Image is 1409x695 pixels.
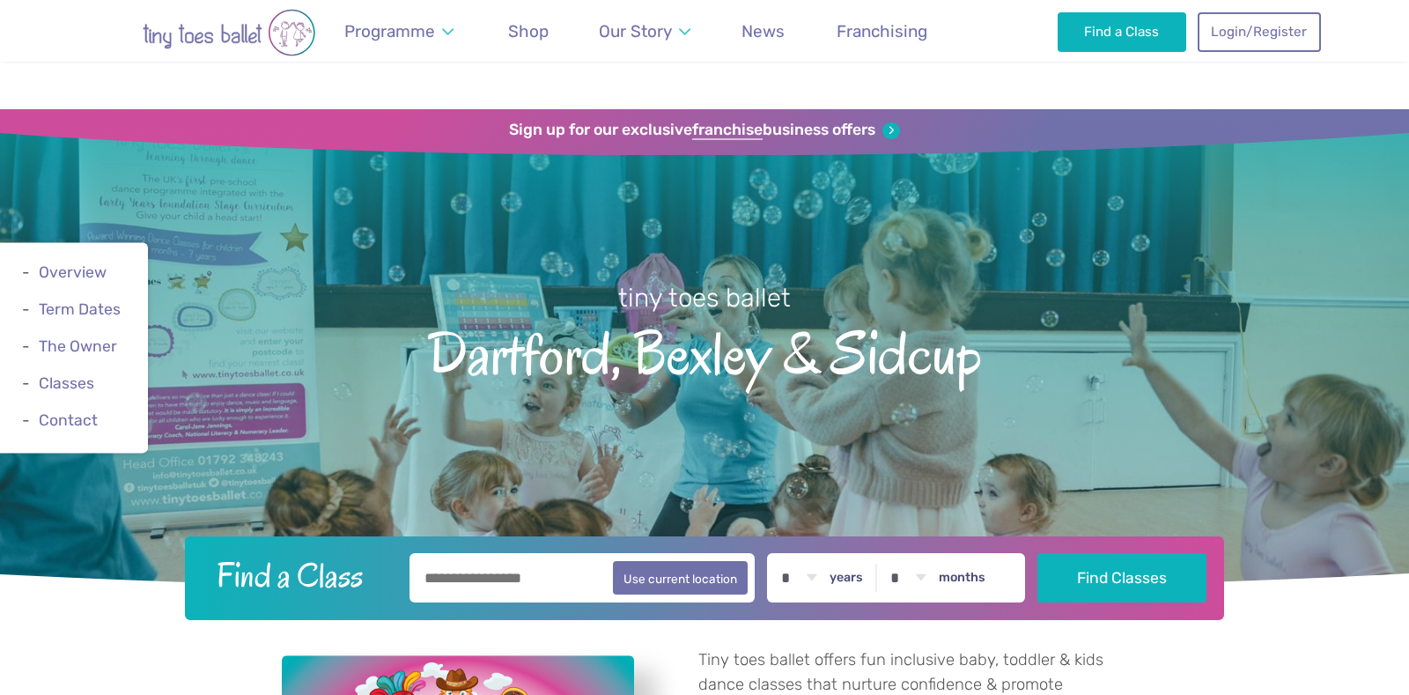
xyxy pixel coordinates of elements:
[591,11,699,52] a: Our Story
[828,11,935,52] a: Franchising
[39,263,107,281] a: Overview
[741,21,785,41] span: News
[39,375,94,393] a: Classes
[499,11,557,52] a: Shop
[599,21,672,41] span: Our Story
[618,283,791,313] small: tiny toes ballet
[830,570,863,586] label: years
[344,21,435,41] span: Programme
[1037,553,1207,603] button: Find Classes
[39,337,117,355] a: The Owner
[509,121,899,140] a: Sign up for our exclusivefranchisebusiness offers
[837,21,927,41] span: Franchising
[508,21,549,41] span: Shop
[203,553,398,597] h2: Find a Class
[31,315,1378,387] span: Dartford, Bexley & Sidcup
[39,300,121,318] a: Term Dates
[336,11,461,52] a: Programme
[1198,12,1321,51] a: Login/Register
[613,561,748,595] button: Use current location
[88,9,370,56] img: tiny toes ballet
[692,121,763,140] strong: franchise
[1058,12,1187,51] a: Find a Class
[734,11,793,52] a: News
[39,412,98,430] a: Contact
[939,570,985,586] label: months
